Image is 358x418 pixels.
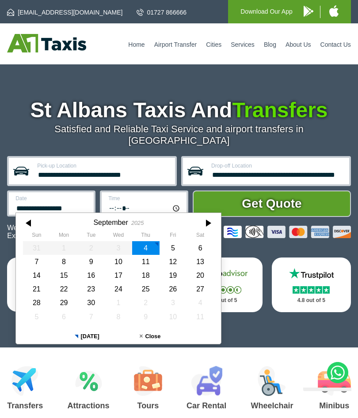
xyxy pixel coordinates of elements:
th: Tuesday [78,232,105,241]
button: Get Quote [193,190,351,217]
div: 10 October 2025 [160,310,187,324]
div: 02 September 2025 [78,241,105,255]
label: Pick-up Location [37,163,170,168]
div: 21 September 2025 [23,282,50,296]
div: 10 September 2025 [105,255,132,269]
span: The Car at No Extra Charge. [7,224,202,239]
h1: St Albans Taxis And [7,100,351,121]
div: 11 September 2025 [132,255,160,269]
div: 16 September 2025 [78,269,105,282]
h3: Attractions [68,402,110,410]
div: 15 September 2025 [50,269,78,282]
div: 2025 [131,220,144,226]
div: 09 October 2025 [132,310,160,324]
label: Drop-off Location [211,163,344,168]
img: Trustpilot [285,267,338,280]
a: 01727 866666 [137,8,187,17]
div: 24 September 2025 [105,282,132,296]
div: 01 September 2025 [50,241,78,255]
span: Transfers [232,98,328,122]
a: Contact Us [320,41,351,48]
th: Monday [50,232,78,241]
a: Cities [206,41,221,48]
a: Reviews.io Stars 4.8 out of 5 [7,258,86,312]
div: 08 October 2025 [105,310,132,324]
button: [DATE] [56,329,119,344]
a: Services [231,41,255,48]
div: 27 September 2025 [187,282,214,296]
h3: Car Rental [187,402,226,410]
img: Airport Transfers [11,366,38,396]
th: Sunday [23,232,50,241]
div: 02 October 2025 [132,296,160,310]
iframe: chat widget [300,388,351,411]
div: 09 September 2025 [78,255,105,269]
div: 30 September 2025 [78,296,105,310]
div: 13 September 2025 [187,255,214,269]
h3: Tours [134,402,162,410]
div: 25 September 2025 [132,282,160,296]
div: 23 September 2025 [78,282,105,296]
p: 4.8 out of 5 [193,295,253,306]
div: 06 October 2025 [50,310,78,324]
th: Friday [160,232,187,241]
img: A1 Taxis iPhone App [329,5,339,17]
div: 07 October 2025 [78,310,105,324]
a: [EMAIL_ADDRESS][DOMAIN_NAME] [7,8,122,17]
img: A1 Taxis Android App [304,6,313,17]
div: 18 September 2025 [132,269,160,282]
label: Date [15,196,88,201]
div: 19 September 2025 [160,269,187,282]
a: Trustpilot Stars 4.8 out of 5 [272,258,351,312]
div: 08 September 2025 [50,255,78,269]
a: Home [128,41,145,48]
div: 06 September 2025 [187,241,214,255]
div: 05 October 2025 [23,310,50,324]
img: Credit And Debit Cards [224,226,351,238]
div: 04 October 2025 [187,296,214,310]
div: 29 September 2025 [50,296,78,310]
th: Saturday [187,232,214,241]
div: 26 September 2025 [160,282,187,296]
div: 01 October 2025 [105,296,132,310]
div: 05 September 2025 [160,241,187,255]
img: Minibus [318,366,351,396]
div: 11 October 2025 [187,310,214,324]
p: Satisfied and Reliable Taxi Service and airport transfers in [GEOGRAPHIC_DATA] [7,123,351,146]
div: 31 August 2025 [23,241,50,255]
label: Time [108,196,181,201]
div: 14 September 2025 [23,269,50,282]
th: Thursday [132,232,160,241]
div: 12 September 2025 [160,255,187,269]
button: Close [118,329,182,344]
th: Wednesday [105,232,132,241]
img: Stars [293,286,330,294]
div: 17 September 2025 [105,269,132,282]
div: 20 September 2025 [187,269,214,282]
div: 03 October 2025 [160,296,187,310]
a: Blog [264,41,276,48]
p: Download Our App [240,6,293,17]
a: About Us [286,41,311,48]
img: Car Rental [191,366,222,396]
p: We Now Accept Card & Contactless Payment In [7,224,217,240]
img: Tripadvisor [197,267,250,280]
img: Attractions [75,366,102,396]
div: 28 September 2025 [23,296,50,310]
img: Stars [205,286,241,294]
div: 22 September 2025 [50,282,78,296]
p: 4.8 out of 5 [282,295,341,306]
h3: Wheelchair [251,402,293,410]
h3: Transfers [7,402,43,410]
a: Tripadvisor Stars 4.8 out of 5 [183,258,263,312]
div: 04 September 2025 [132,241,160,255]
div: 03 September 2025 [105,241,132,255]
img: Tours [134,366,162,396]
a: Airport Transfer [154,41,197,48]
img: A1 Taxis St Albans LTD [7,34,86,52]
img: Wheelchair [258,366,286,396]
div: 07 September 2025 [23,255,50,269]
div: September [94,218,128,227]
